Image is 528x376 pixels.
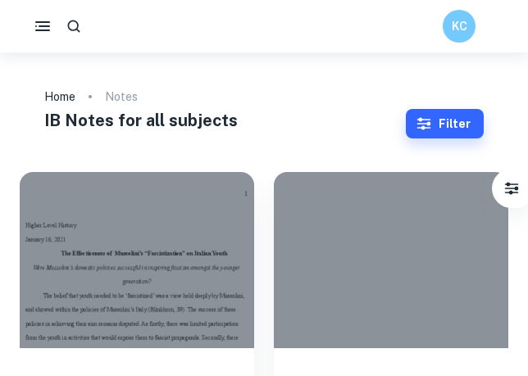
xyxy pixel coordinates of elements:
[443,10,476,43] button: KC
[495,172,528,205] button: Filter
[105,88,138,106] p: Notes
[450,17,469,35] h6: KC
[44,108,406,133] h1: IB Notes for all subjects
[406,109,484,138] button: Filter
[44,85,75,108] a: Home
